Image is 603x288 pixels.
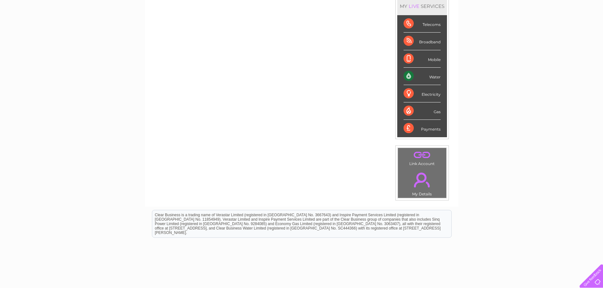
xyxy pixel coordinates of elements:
img: logo.png [21,16,53,36]
div: Mobile [404,50,441,68]
div: LIVE [407,3,421,9]
td: My Details [398,167,447,198]
a: Energy [507,27,521,32]
a: . [399,150,445,161]
a: . [399,169,445,191]
div: Gas [404,102,441,120]
a: 0333 014 3131 [484,3,527,11]
td: Link Account [398,148,447,168]
a: Water [492,27,504,32]
a: Contact [561,27,576,32]
a: Telecoms [525,27,544,32]
div: Water [404,68,441,85]
div: Payments [404,120,441,137]
a: Blog [548,27,557,32]
div: Clear Business is a trading name of Verastar Limited (registered in [GEOGRAPHIC_DATA] No. 3667643... [152,3,451,31]
a: Log out [582,27,597,32]
div: Broadband [404,33,441,50]
div: Electricity [404,85,441,102]
div: Telecoms [404,15,441,33]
